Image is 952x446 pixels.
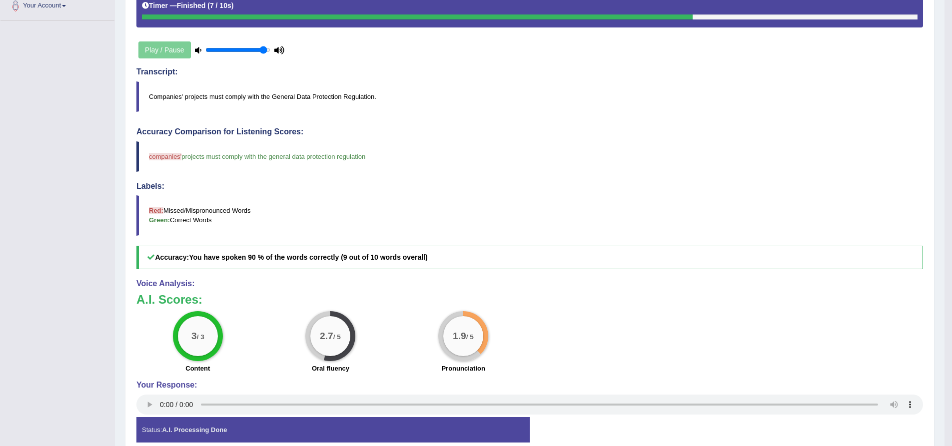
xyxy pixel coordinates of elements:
h5: Timer — [142,2,233,9]
h4: Transcript: [136,67,923,76]
b: Finished [177,1,206,9]
label: Oral fluency [312,364,349,373]
big: 3 [191,331,197,342]
small: / 3 [197,333,204,341]
span: companies' [149,153,181,160]
strong: A.I. Processing Done [162,426,227,434]
h4: Accuracy Comparison for Listening Scores: [136,127,923,136]
span: projects must comply with the general data protection regulation [181,153,365,160]
b: Red: [149,207,163,214]
small: / 5 [333,333,341,341]
small: / 5 [466,333,474,341]
blockquote: Missed/Mispronounced Words Correct Words [136,195,923,235]
b: Green: [149,216,170,224]
blockquote: Companies' projects must comply with the General Data Protection Regulation. [136,81,923,112]
h5: Accuracy: [136,246,923,269]
h4: Voice Analysis: [136,279,923,288]
b: You have spoken 90 % of the words correctly (9 out of 10 words overall) [189,253,427,261]
big: 1.9 [453,331,466,342]
h4: Your Response: [136,381,923,390]
label: Pronunciation [441,364,485,373]
label: Content [185,364,210,373]
h4: Labels: [136,182,923,191]
big: 2.7 [320,331,334,342]
div: Status: [136,417,530,443]
b: 7 / 10s [210,1,231,9]
b: ) [231,1,234,9]
b: A.I. Scores: [136,293,202,306]
b: ( [207,1,210,9]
